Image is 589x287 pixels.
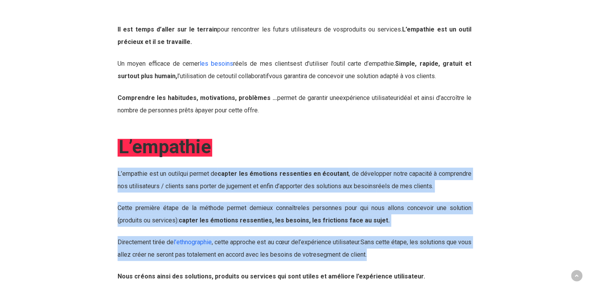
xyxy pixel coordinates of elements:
[118,60,233,67] span: Un moyen efficace de cerner
[298,238,360,246] span: l’expérience utilisateur.
[257,204,301,212] span: mieux connaître
[179,217,390,224] strong: capter les émotions ressenties, les besoins, les frictions face au sujet.
[118,238,298,246] span: Directement tirée de , cette approche est au cœur de
[401,26,407,33] span: .
[118,94,277,101] strong: Comprendre les habitudes, motivations, problèmes …
[218,170,349,177] strong: capter les émotions ressenties en écoutant
[118,94,339,101] span: permet de garantir une
[343,26,401,33] span: produits ou services
[402,26,407,33] strong: L’
[122,170,179,177] span: empathie est un outil
[293,60,396,67] span: est d’utiliser l’outil carte d’empathie.
[118,273,425,280] strong: Nous créons ainsi des solutions, produits ou services qui sont utiles et améliore l’expérience ut...
[118,170,122,177] span: L’
[118,26,217,33] strong: Il est temps d’aller sur le terrain
[118,170,471,190] span: qui permet de , de développer notre capacité à comprendre nos utilisateurs / clients sans porter ...
[118,204,257,212] span: Cette première étape de la méthode permet de
[366,251,367,258] span: .
[316,251,366,258] span: segment de client
[118,26,343,33] span: pour rencontrer les futurs utilisateurs de vos
[118,136,212,158] em: L’empathie
[233,60,293,67] span: réels de mes clients
[198,107,259,114] span: payer pour cette offre.
[120,217,178,224] span: produits ou services)
[376,182,432,190] span: réels de mes clients
[339,94,399,101] span: expérience utilisateur
[432,182,433,190] span: .
[178,217,390,224] span: :
[269,72,436,80] span: vous garantira de concevoir une solution adapté à vos clients.
[174,238,212,246] a: l’ethnographie
[200,60,233,67] a: les besoins
[225,72,269,80] span: outil collaboratif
